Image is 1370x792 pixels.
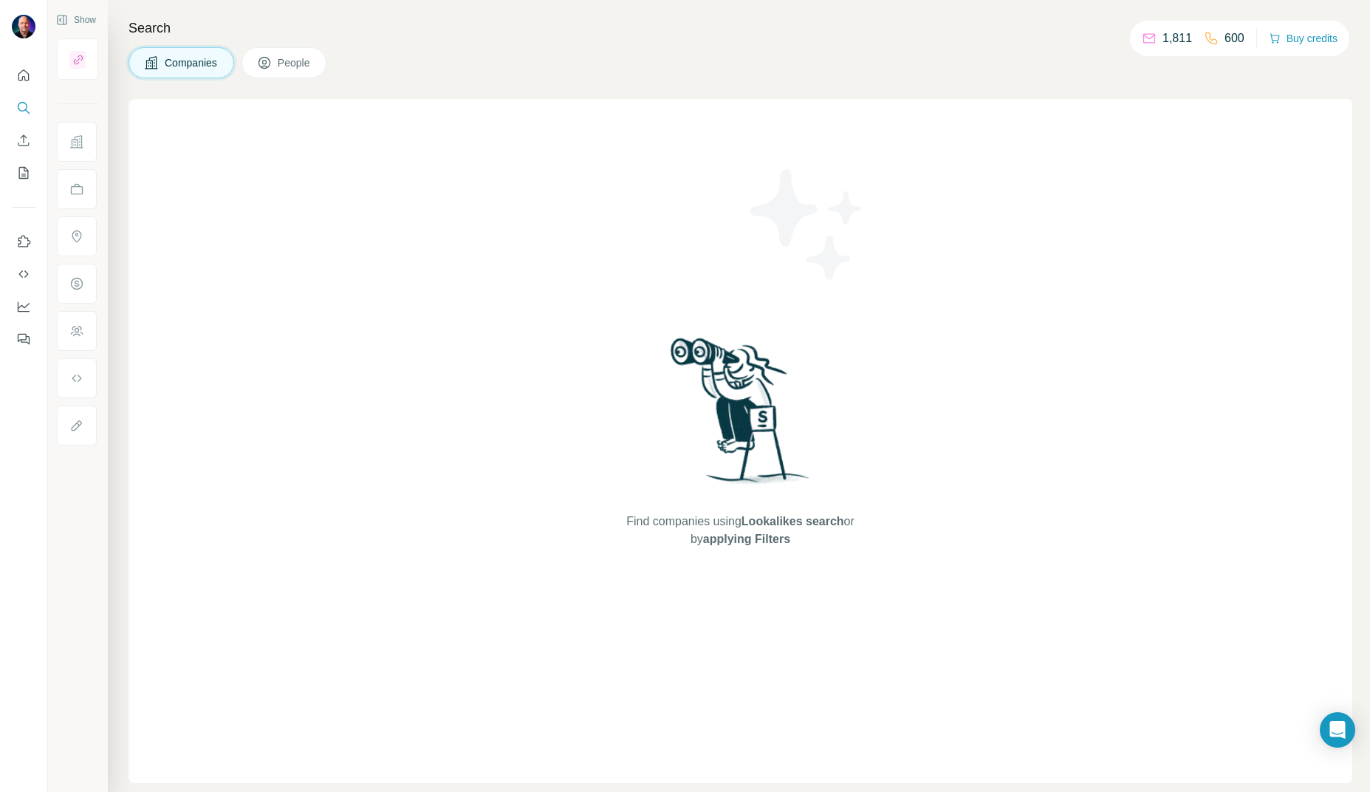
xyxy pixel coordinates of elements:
h4: Search [129,18,1352,38]
span: applying Filters [703,533,790,545]
button: Feedback [12,326,35,352]
button: Use Surfe API [12,261,35,287]
button: Buy credits [1269,28,1338,49]
button: Enrich CSV [12,127,35,154]
p: 1,811 [1162,30,1192,47]
button: Search [12,95,35,121]
span: Find companies using or by [622,513,858,548]
button: Quick start [12,62,35,89]
span: Companies [165,55,219,70]
span: People [278,55,312,70]
img: Avatar [12,15,35,38]
img: Surfe Illustration - Stars [741,158,874,291]
button: Show [46,9,106,31]
button: Dashboard [12,293,35,320]
button: My lists [12,160,35,186]
p: 600 [1225,30,1244,47]
div: Open Intercom Messenger [1320,712,1355,748]
button: Use Surfe on LinkedIn [12,228,35,255]
span: Lookalikes search [741,515,844,528]
img: Surfe Illustration - Woman searching with binoculars [664,334,818,499]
